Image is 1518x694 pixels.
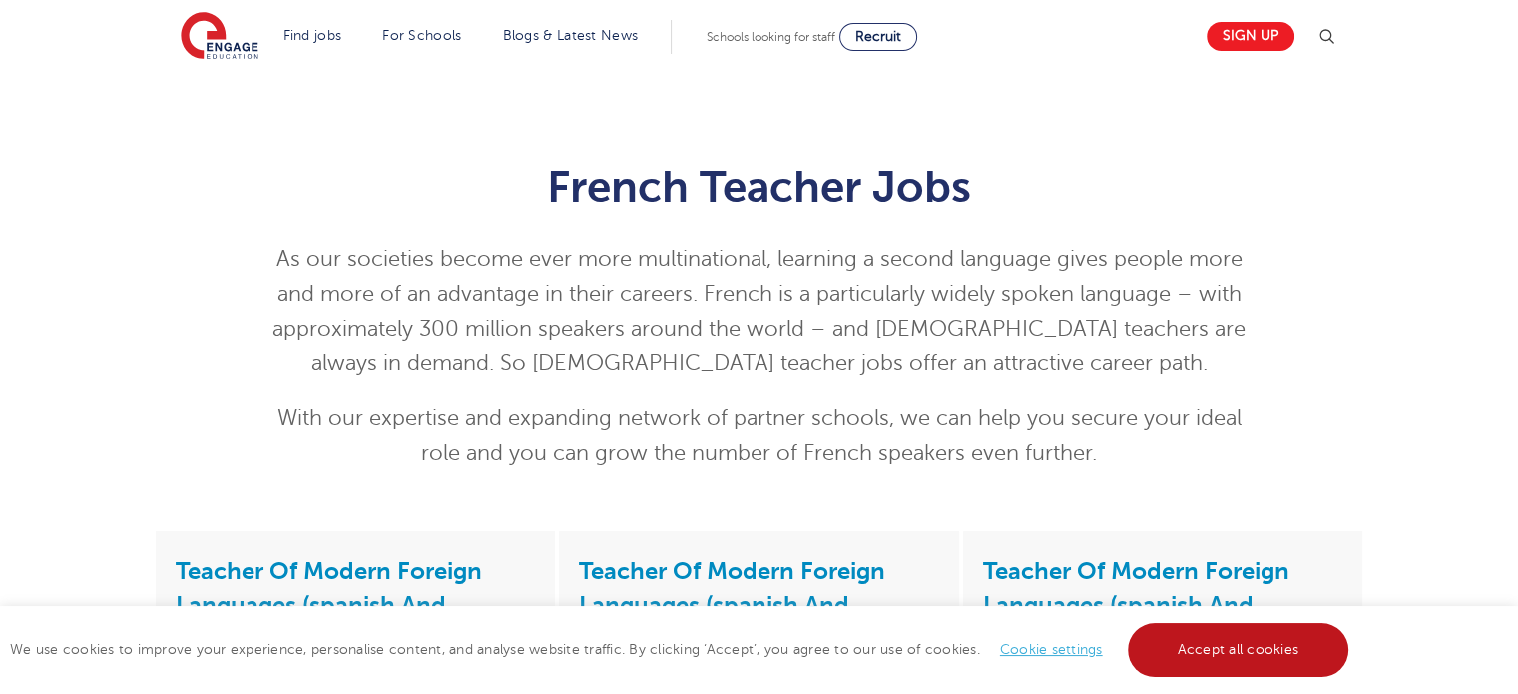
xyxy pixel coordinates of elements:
a: Sign up [1207,22,1294,51]
img: Engage Education [181,12,258,62]
span: Schools looking for staff [707,30,835,44]
a: For Schools [382,28,461,43]
p: With our expertise and expanding network of partner schools, we can help you secure your ideal ro... [269,401,1249,471]
a: Find jobs [283,28,342,43]
a: Teacher Of Modern Foreign Languages (spanish And French) [176,557,482,653]
a: Teacher Of Modern Foreign Languages (spanish And French) – [GEOGRAPHIC_DATA] [983,557,1289,687]
a: Recruit [839,23,917,51]
span: Recruit [855,29,901,44]
a: Accept all cookies [1128,623,1349,677]
a: Blogs & Latest News [503,28,639,43]
span: As our societies become ever more multinational, learning a second language gives people more and... [272,247,1246,375]
span: We use cookies to improve your experience, personalise content, and analyse website traffic. By c... [10,642,1353,657]
a: Teacher Of Modern Foreign Languages (spanish And French) [579,557,885,653]
h1: French Teacher Jobs [269,162,1249,212]
a: Cookie settings [1000,642,1103,657]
